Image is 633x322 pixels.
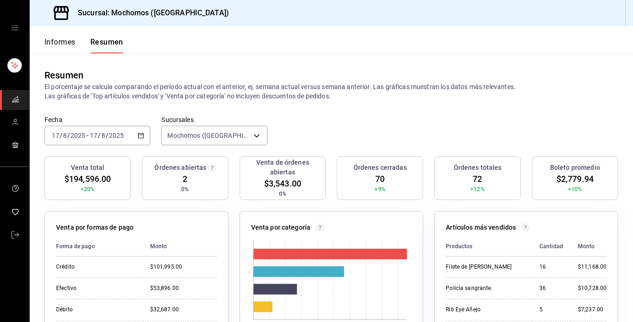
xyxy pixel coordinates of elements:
font: Venta de órdenes abiertas [256,159,309,176]
font: Órdenes totales [454,164,502,171]
font: $32,687.00 [150,306,179,313]
input: -- [89,132,98,139]
font: Efectivo [56,285,76,291]
div: pestañas de navegación [44,37,123,53]
font: 70 [375,174,385,184]
font: Cantidad [539,243,563,250]
button: cajón abierto [11,24,19,32]
font: +10% [568,186,582,193]
font: 72 [473,174,482,184]
font: Fecha [44,116,63,123]
font: Sucursales [161,116,193,123]
font: $3,543.00 [264,179,301,188]
font: $10,728.00 [578,285,607,291]
font: Filete de [PERSON_NAME] [446,264,512,270]
font: Informes [44,38,76,46]
font: +12% [470,186,485,193]
font: 0% [279,191,286,197]
font: Policía sangrante. [446,285,492,291]
font: Órdenes abiertas [154,164,206,171]
font: Mochomos ([GEOGRAPHIC_DATA]) [167,132,270,139]
span: / [67,132,70,139]
font: +20% [81,186,95,193]
input: -- [63,132,67,139]
font: 0% [181,186,189,193]
font: Boleto promedio [550,164,600,171]
font: El porcentaje se calcula comparando el período actual con el anterior, ej. semana actual versus s... [44,83,516,90]
font: $7,237.00 [578,306,603,313]
font: Sucursal: Mochomos ([GEOGRAPHIC_DATA]) [78,8,229,17]
font: Monto [578,243,595,250]
font: Rib Eye Añejo [446,306,481,313]
font: Débito [56,306,73,313]
font: $53,896.00 [150,285,179,291]
font: Artículos más vendidos [446,224,516,231]
font: $11,168.00 [578,264,607,270]
input: ---- [108,132,124,139]
input: -- [51,132,60,139]
font: 2 [183,174,187,184]
font: 16 [539,264,546,270]
font: Forma de pago [56,243,95,250]
span: / [98,132,101,139]
font: Resumen [90,38,123,46]
font: 36 [539,285,546,291]
font: Venta por categoría [251,224,311,231]
font: Monto [150,243,167,250]
span: / [106,132,108,139]
font: $194,596.00 [64,174,111,184]
font: Resumen [44,70,83,81]
span: / [60,132,63,139]
font: +9% [374,186,385,193]
font: Venta total [71,164,104,171]
font: Productos [446,243,472,250]
input: -- [101,132,106,139]
font: $101,995.00 [150,264,182,270]
font: 5 [539,306,543,313]
font: Venta por formas de pago [56,224,133,231]
font: Órdenes cerradas [354,164,407,171]
font: Las gráficas de 'Top artículos vendidos' y 'Venta por categoría' no incluyen descuentos de pedidos. [44,92,331,100]
input: ---- [70,132,86,139]
font: $2,779.94 [557,174,594,184]
font: Crédito [56,264,75,270]
span: - [87,132,89,139]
